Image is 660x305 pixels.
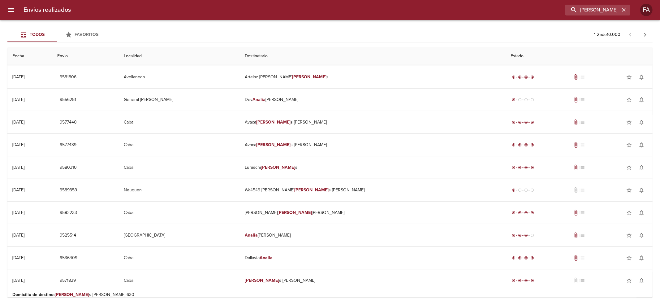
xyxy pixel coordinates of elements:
td: [GEOGRAPHIC_DATA] [119,224,240,246]
span: Tiene documentos adjuntos [573,97,579,103]
td: s [PERSON_NAME] [240,269,506,292]
span: Tiene documentos adjuntos [573,164,579,171]
span: radio_button_unchecked [524,98,528,102]
div: [DATE] [12,278,24,283]
span: star_border [626,255,632,261]
button: 9577440 [57,117,79,128]
button: Agregar a favoritos [623,274,635,287]
div: Entregado [511,255,535,261]
span: radio_button_checked [530,143,534,147]
span: star_border [626,210,632,216]
span: radio_button_checked [524,75,528,79]
span: radio_button_checked [518,143,522,147]
span: No tiene pedido asociado [579,232,585,238]
em: [PERSON_NAME] [292,74,326,80]
span: Favoritos [75,32,99,37]
button: Agregar a favoritos [623,252,635,264]
span: notifications_none [638,187,645,193]
span: Tiene documentos adjuntos [573,74,579,80]
span: notifications_none [638,164,645,171]
td: Avellaneda [119,66,240,88]
span: radio_button_unchecked [530,233,534,237]
button: menu [4,2,19,17]
td: Neuquen [119,179,240,201]
span: radio_button_checked [518,233,522,237]
span: 9580310 [60,164,77,172]
span: notifications_none [638,119,645,125]
span: radio_button_checked [518,256,522,260]
span: 9571839 [60,277,76,285]
span: star_border [626,232,632,238]
span: No tiene pedido asociado [579,119,585,125]
b: Domicilio de destino : [12,292,55,297]
span: radio_button_checked [530,279,534,282]
button: 9580310 [57,162,79,173]
div: [DATE] [12,120,24,125]
button: Activar notificaciones [635,274,648,287]
span: radio_button_unchecked [530,98,534,102]
span: No tiene pedido asociado [579,255,585,261]
td: Caba [119,247,240,269]
em: [PERSON_NAME] [256,142,291,147]
span: radio_button_unchecked [518,188,522,192]
em: [PERSON_NAME] [245,278,279,283]
button: Activar notificaciones [635,139,648,151]
button: 9581806 [57,72,79,83]
div: [DATE] [12,255,24,260]
span: No tiene pedido asociado [579,277,585,284]
div: [DATE] [12,233,24,238]
span: star_border [626,277,632,284]
button: Agregar a favoritos [623,161,635,174]
div: Generado [511,187,535,193]
span: radio_button_checked [524,143,528,147]
td: Dallasta [240,247,506,269]
button: Activar notificaciones [635,252,648,264]
span: Tiene documentos adjuntos [573,255,579,261]
span: radio_button_checked [518,166,522,169]
span: 9589359 [60,186,77,194]
button: 9571839 [57,275,78,286]
button: Activar notificaciones [635,207,648,219]
div: Entregado [511,74,535,80]
span: radio_button_checked [518,120,522,124]
span: radio_button_unchecked [518,98,522,102]
td: Caba [119,134,240,156]
span: radio_button_checked [512,120,515,124]
span: radio_button_checked [530,120,534,124]
div: En viaje [511,232,535,238]
span: notifications_none [638,210,645,216]
span: radio_button_checked [524,120,528,124]
button: Agregar a favoritos [623,139,635,151]
em: Analia [252,97,265,102]
span: 9582233 [60,209,77,217]
th: Destinatario [240,47,506,65]
button: 9589359 [57,185,80,196]
button: Activar notificaciones [635,116,648,129]
div: Entregado [511,277,535,284]
span: radio_button_checked [524,279,528,282]
em: [PERSON_NAME] [278,210,312,215]
span: No tiene pedido asociado [579,74,585,80]
p: 1 - 25 de 10.000 [594,32,620,38]
span: radio_button_checked [512,256,515,260]
span: Tiene documentos adjuntos [573,232,579,238]
em: [PERSON_NAME] [55,292,89,297]
span: notifications_none [638,74,645,80]
span: 9525514 [60,232,76,239]
span: radio_button_unchecked [530,188,534,192]
button: Activar notificaciones [635,184,648,196]
em: [PERSON_NAME] [261,165,295,170]
div: Generado [511,97,535,103]
div: [DATE] [12,187,24,193]
p: s [PERSON_NAME] 630 [12,292,648,298]
div: [DATE] [12,74,24,80]
span: Todos [30,32,45,37]
span: radio_button_checked [524,211,528,215]
span: radio_button_checked [512,75,515,79]
td: Wa4549 [PERSON_NAME] s [PERSON_NAME] [240,179,506,201]
span: radio_button_checked [518,211,522,215]
td: Artelaz [PERSON_NAME] s [240,66,506,88]
span: 9556251 [60,96,76,104]
span: No tiene pedido asociado [579,164,585,171]
span: 9577440 [60,119,77,126]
